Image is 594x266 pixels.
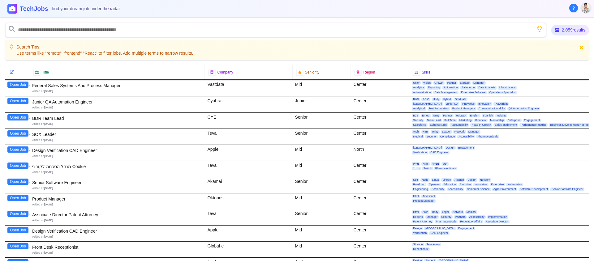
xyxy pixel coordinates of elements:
div: Added on [DATE] [32,106,202,110]
div: Product Manager [32,196,202,202]
span: Salesforce [412,123,428,127]
span: [GEOGRAPHIC_DATA] [412,102,443,106]
span: Enterprise [490,183,505,186]
span: Graduate [454,98,468,101]
span: Analytics [412,86,425,89]
span: English [469,114,480,117]
span: Product Managers [451,107,476,110]
span: Html [421,162,430,166]
span: ? [572,5,575,11]
div: Added on [DATE] [32,89,202,93]
div: Cyabra [205,96,292,112]
span: Akamai [453,178,465,182]
div: Mid [293,145,351,161]
span: Unity [431,210,440,214]
div: Center [351,177,409,193]
span: Verification [412,231,428,235]
span: [GEOGRAPHIC_DATA] [412,146,443,150]
div: Teva [205,161,292,177]
span: Hybrid [442,98,452,101]
span: Recruiter [458,183,472,186]
button: Open Job [7,98,28,104]
span: Test Automation [428,107,450,110]
button: Open Job [7,259,28,265]
div: Teva [205,129,292,145]
span: Linode [441,178,452,182]
span: Junior QA [445,102,459,106]
p: Search Tips: [16,44,193,50]
span: תוכן [441,162,449,166]
button: Open Job [7,146,28,153]
span: Network [479,178,491,182]
button: Open Job [7,243,28,249]
div: Center [351,113,409,129]
span: Leader [441,130,452,133]
div: Center [351,226,409,241]
span: Reports [412,215,424,219]
div: Apple [205,226,292,241]
span: Patent Attorney [412,220,433,223]
span: Network [453,130,466,133]
div: Center [351,209,409,225]
div: Design Verification CAD Engineer [32,228,202,234]
span: CAD Engineer [429,231,450,235]
span: Implementation [487,215,509,219]
span: Design [412,227,423,230]
span: Education [442,183,457,186]
span: Emea [421,114,431,117]
span: Growth [433,81,445,85]
div: Senior [293,113,351,129]
span: Manager [425,215,439,219]
span: Linux [431,178,440,182]
span: B2B [412,114,420,117]
div: Associate Director Patent Attorney [32,212,202,218]
span: Javascript [421,195,437,198]
span: CAD Engineer [429,151,450,154]
p: Use terms like "remote" "frontend" "React" to filter jobs. Add multiple terms to narrow results. [16,50,193,56]
div: Senior [293,209,351,225]
div: Mid [293,226,351,241]
div: Mid [293,161,351,177]
div: Junior [293,96,351,112]
span: Full Time [443,119,457,122]
span: Medical [412,135,424,138]
span: מידע [412,162,420,166]
span: Partner [442,114,454,117]
span: Innovative [461,102,476,106]
span: Sales enablement [493,123,518,127]
span: Administration [412,91,432,94]
div: Added on [DATE] [32,218,202,222]
span: Legal [441,210,450,214]
div: Added on [DATE] [32,170,202,174]
span: Data Management [433,91,458,94]
div: Mid [293,80,351,96]
span: Design [445,146,456,150]
span: Pharmaceuticals [476,135,499,138]
div: Center [351,242,409,257]
span: Regulatory Affairs [459,220,483,223]
div: Senior [293,177,351,193]
span: Arch [421,210,430,214]
span: Region [363,70,375,75]
span: QA Automation Engineer [507,107,540,110]
span: Unity [431,130,440,133]
span: [GEOGRAPHIC_DATA] [424,227,456,230]
span: Senior Software Engineer [550,188,585,191]
span: Data Analysis [477,86,497,89]
div: Center [351,129,409,145]
button: Open Job [7,114,28,120]
div: Akamai [205,177,292,193]
div: Senior Software Engineer [32,179,202,186]
span: Engagement [457,146,475,150]
span: Html [412,210,420,214]
div: 2,059 results [551,25,589,35]
span: Security [440,215,453,219]
div: Oktopost [205,193,292,209]
div: Center [351,96,409,112]
span: Pharmaceuticals [434,167,457,170]
h1: TechJobs [20,4,120,13]
span: Cybersecurity [429,123,448,127]
span: Accessibility [447,188,464,191]
span: Design [412,259,423,262]
span: Security [412,119,424,122]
